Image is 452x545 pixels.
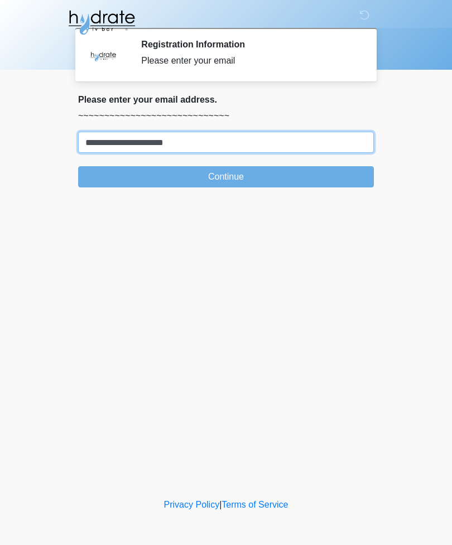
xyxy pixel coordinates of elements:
a: Terms of Service [222,500,288,509]
div: Please enter your email [141,54,357,67]
img: Agent Avatar [86,39,120,73]
a: | [219,500,222,509]
a: Privacy Policy [164,500,220,509]
button: Continue [78,166,374,187]
h2: Please enter your email address. [78,94,374,105]
img: Hydrate IV Bar - Fort Collins Logo [67,8,136,36]
p: ~~~~~~~~~~~~~~~~~~~~~~~~~~~~~ [78,109,374,123]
